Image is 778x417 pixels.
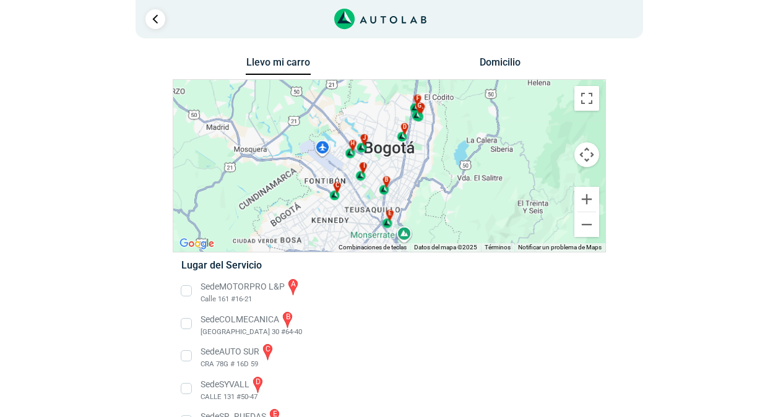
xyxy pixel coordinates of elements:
span: g [417,102,421,111]
span: e [388,210,391,218]
span: f [416,95,419,103]
span: i [363,162,365,171]
button: Domicilio [467,56,532,74]
span: Datos del mapa ©2025 [414,244,477,251]
span: h [351,140,355,148]
a: Abre esta zona en Google Maps (se abre en una nueva ventana) [176,236,217,252]
button: Reducir [574,212,599,237]
button: Controles de visualización del mapa [574,142,599,167]
button: Ampliar [574,187,599,212]
a: Ir al paso anterior [145,9,165,29]
span: b [384,176,388,185]
span: j [363,134,366,143]
img: Google [176,236,217,252]
a: Link al sitio de autolab [334,12,426,24]
a: Términos [485,244,511,251]
span: c [335,182,339,191]
span: d [402,123,406,132]
h5: Lugar del Servicio [181,259,597,271]
button: Cambiar a la vista en pantalla completa [574,86,599,111]
a: Notificar un problema de Maps [518,244,602,251]
button: Llevo mi carro [246,56,311,75]
button: Combinaciones de teclas [339,243,407,252]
